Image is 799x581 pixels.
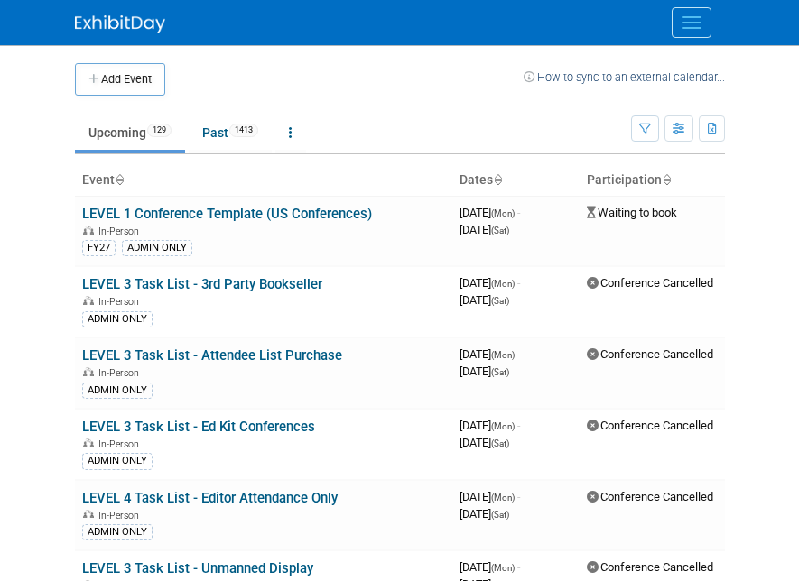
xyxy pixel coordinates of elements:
[460,206,520,219] span: [DATE]
[491,296,509,306] span: (Sat)
[83,367,94,376] img: In-Person Event
[491,350,515,360] span: (Mon)
[517,276,520,290] span: -
[82,453,153,469] div: ADMIN ONLY
[587,276,713,290] span: Conference Cancelled
[491,279,515,289] span: (Mon)
[75,115,185,150] a: Upcoming129
[493,172,502,187] a: Sort by Start Date
[75,165,452,196] th: Event
[98,438,144,450] span: In-Person
[98,296,144,308] span: In-Person
[460,223,509,236] span: [DATE]
[587,490,713,503] span: Conference Cancelled
[524,70,725,84] a: How to sync to an external calendar...
[115,172,124,187] a: Sort by Event Name
[83,510,94,519] img: In-Person Event
[83,226,94,235] img: In-Person Event
[82,524,153,540] div: ADMIN ONLY
[491,438,509,448] span: (Sat)
[517,560,520,574] span: -
[460,347,520,361] span: [DATE]
[98,510,144,521] span: In-Person
[82,206,372,222] a: LEVEL 1 Conference Template (US Conferences)
[587,560,713,574] span: Conference Cancelled
[75,63,165,96] button: Add Event
[460,490,520,503] span: [DATE]
[517,206,520,219] span: -
[587,419,713,432] span: Conference Cancelled
[587,206,677,219] span: Waiting to book
[98,226,144,237] span: In-Person
[460,560,520,574] span: [DATE]
[491,493,515,503] span: (Mon)
[82,560,313,576] a: LEVEL 3 Task List - Unmanned Display
[82,311,153,327] div: ADMIN ONLY
[82,383,153,399] div: ADMIN ONLY
[517,347,520,361] span: -
[82,490,338,506] a: LEVEL 4 Task List - Editor Attendance Only
[452,165,581,196] th: Dates
[491,208,515,218] span: (Mon)
[229,124,258,137] span: 1413
[672,7,711,38] button: Menu
[98,367,144,379] span: In-Person
[580,165,724,196] th: Participation
[82,276,322,292] a: LEVEL 3 Task List - 3rd Party Bookseller
[517,419,520,432] span: -
[460,436,509,449] span: [DATE]
[517,490,520,503] span: -
[189,115,272,150] a: Past1413
[491,226,509,235] span: (Sat)
[460,364,509,378] span: [DATE]
[75,15,165,33] img: ExhibitDay
[460,276,520,290] span: [DATE]
[587,347,713,361] span: Conference Cancelled
[83,438,94,447] img: In-Person Event
[491,367,509,377] span: (Sat)
[122,240,192,256] div: ADMIN ONLY
[491,510,509,520] span: (Sat)
[82,347,342,364] a: LEVEL 3 Task List - Attendee List Purchase
[83,296,94,305] img: In-Person Event
[491,421,515,431] span: (Mon)
[147,124,172,137] span: 129
[662,172,671,187] a: Sort by Participation Type
[460,419,520,432] span: [DATE]
[82,419,315,435] a: LEVEL 3 Task List - Ed Kit Conferences
[460,293,509,307] span: [DATE]
[460,507,509,521] span: [DATE]
[82,240,116,256] div: FY27
[491,563,515,573] span: (Mon)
